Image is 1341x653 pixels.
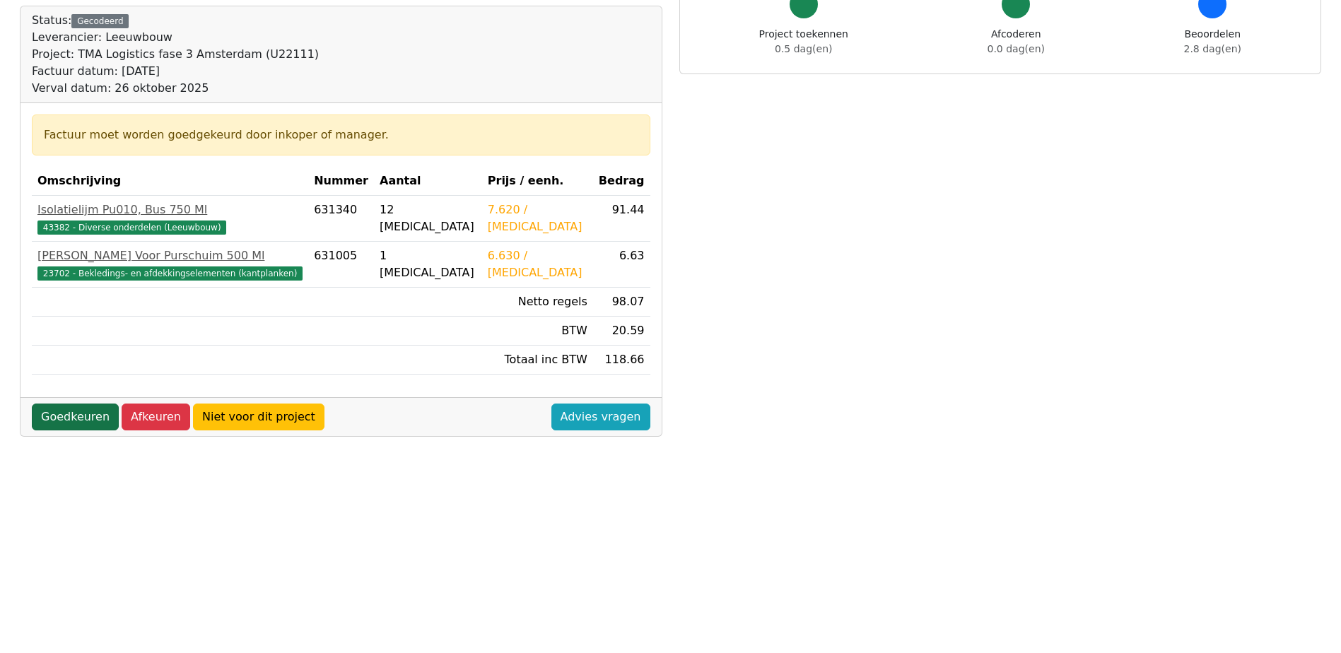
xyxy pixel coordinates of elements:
div: Project toekennen [759,27,848,57]
span: 0.5 dag(en) [775,43,832,54]
div: Afcoderen [988,27,1045,57]
div: Beoordelen [1184,27,1241,57]
div: Gecodeerd [71,14,129,28]
td: 20.59 [593,317,650,346]
span: 0.0 dag(en) [988,43,1045,54]
div: Leverancier: Leeuwbouw [32,29,319,46]
div: 12 [MEDICAL_DATA] [380,201,476,235]
div: [PERSON_NAME] Voor Purschuim 500 Ml [37,247,303,264]
a: Advies vragen [551,404,650,430]
td: 118.66 [593,346,650,375]
div: Factuur datum: [DATE] [32,63,319,80]
td: 98.07 [593,288,650,317]
td: BTW [482,317,593,346]
a: [PERSON_NAME] Voor Purschuim 500 Ml23702 - Bekledings- en afdekkingselementen (kantplanken) [37,247,303,281]
a: Niet voor dit project [193,404,324,430]
td: 631340 [308,196,374,242]
a: Afkeuren [122,404,190,430]
td: Netto regels [482,288,593,317]
div: 7.620 / [MEDICAL_DATA] [488,201,587,235]
th: Aantal [374,167,482,196]
td: 91.44 [593,196,650,242]
div: 1 [MEDICAL_DATA] [380,247,476,281]
td: Totaal inc BTW [482,346,593,375]
th: Omschrijving [32,167,308,196]
div: Status: [32,12,319,97]
div: Verval datum: 26 oktober 2025 [32,80,319,97]
div: Project: TMA Logistics fase 3 Amsterdam (U22111) [32,46,319,63]
a: Goedkeuren [32,404,119,430]
span: 23702 - Bekledings- en afdekkingselementen (kantplanken) [37,266,303,281]
div: Factuur moet worden goedgekeurd door inkoper of manager. [44,127,638,143]
a: Isolatielijm Pu010, Bus 750 Ml43382 - Diverse onderdelen (Leeuwbouw) [37,201,303,235]
th: Nummer [308,167,374,196]
th: Prijs / eenh. [482,167,593,196]
td: 631005 [308,242,374,288]
td: 6.63 [593,242,650,288]
th: Bedrag [593,167,650,196]
span: 2.8 dag(en) [1184,43,1241,54]
div: Isolatielijm Pu010, Bus 750 Ml [37,201,303,218]
div: 6.630 / [MEDICAL_DATA] [488,247,587,281]
span: 43382 - Diverse onderdelen (Leeuwbouw) [37,220,226,235]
